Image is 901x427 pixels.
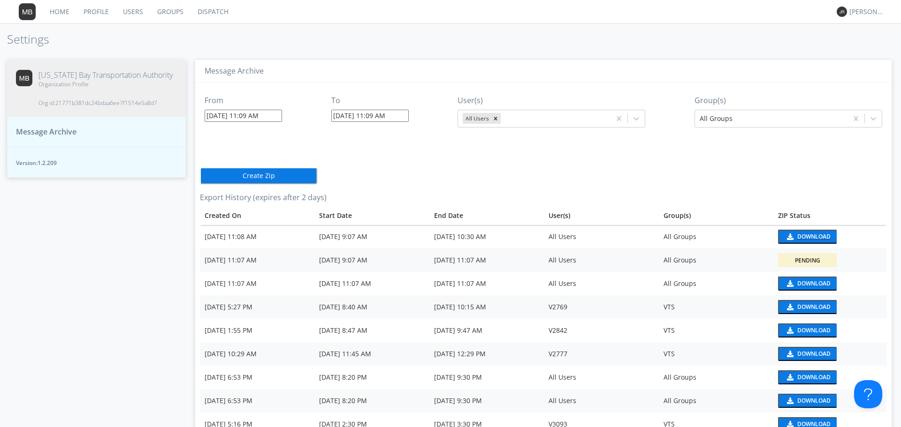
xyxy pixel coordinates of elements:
button: Download [778,277,837,291]
img: download media button [786,304,794,310]
button: Download [778,230,837,244]
th: Toggle SortBy [429,206,544,225]
div: All Users [549,255,654,265]
div: [DATE] 11:07 AM [205,255,310,265]
h3: Message Archive [205,67,882,75]
div: [DATE] 11:07 AM [205,279,310,288]
div: Download [797,398,831,404]
button: Download [778,300,837,314]
div: All Groups [664,279,769,288]
span: Organization Profile [38,80,173,88]
div: [DATE] 11:07 AM [434,255,539,265]
th: Toggle SortBy [773,206,887,225]
div: [DATE] 9:07 AM [319,232,424,241]
div: [DATE] 10:15 AM [434,302,539,312]
div: [DATE] 9:30 PM [434,373,539,382]
div: [DATE] 10:29 AM [205,349,310,359]
div: [DATE] 8:20 PM [319,396,424,405]
th: Toggle SortBy [314,206,429,225]
div: Remove All Users [490,113,501,124]
div: VTS [664,302,769,312]
div: V2769 [549,302,654,312]
img: download media button [786,397,794,404]
div: VTS [664,349,769,359]
div: Download [797,328,831,333]
div: [DATE] 11:07 AM [319,279,424,288]
div: [DATE] 9:47 AM [434,326,539,335]
div: [DATE] 10:30 AM [434,232,539,241]
div: All Users [549,232,654,241]
div: [PERSON_NAME] [849,7,885,16]
div: All Users [463,113,490,124]
div: [DATE] 9:30 PM [434,396,539,405]
div: All Users [549,373,654,382]
h3: To [331,97,409,105]
a: download media buttonDownload [778,394,882,408]
span: Org id: 21771b381dc24bdaa6ee7f1514e5a8d7 [38,99,173,107]
span: [US_STATE] Bay Transportation Authority [38,70,173,81]
button: Download [778,394,837,408]
a: download media buttonDownload [778,323,882,337]
button: Download [778,323,837,337]
button: Create Zip [200,167,317,184]
div: All Groups [664,373,769,382]
div: All Groups [664,232,769,241]
span: Message Archive [16,127,76,137]
div: [DATE] 8:20 PM [319,373,424,382]
div: V2842 [549,326,654,335]
div: All Groups [664,255,769,265]
div: [DATE] 12:29 PM [434,349,539,359]
div: [DATE] 5:27 PM [205,302,310,312]
a: download media buttonDownload [778,347,882,361]
div: Download [797,234,831,240]
div: Download [797,375,831,380]
div: All Users [549,396,654,405]
div: [DATE] 1:55 PM [205,326,310,335]
img: 373638.png [16,70,32,86]
a: download media buttonDownload [778,230,882,244]
button: Version:1.2.209 [7,147,186,178]
div: All Users [549,279,654,288]
img: download media button [786,280,794,287]
div: [DATE] 8:47 AM [319,326,424,335]
div: Download [797,304,831,310]
div: [DATE] 6:53 PM [205,373,310,382]
span: Version: 1.2.209 [16,159,177,167]
div: [DATE] 11:07 AM [434,279,539,288]
div: All Groups [664,396,769,405]
img: 373638.png [19,3,36,20]
h3: User(s) [458,97,645,105]
h3: From [205,97,282,105]
div: [DATE] 9:07 AM [319,255,424,265]
img: 373638.png [837,7,847,17]
a: download media buttonDownload [778,370,882,384]
th: Group(s) [659,206,773,225]
th: Toggle SortBy [200,206,314,225]
button: Download [778,347,837,361]
div: Download [797,281,831,286]
iframe: Toggle Customer Support [854,380,882,408]
button: [US_STATE] Bay Transportation AuthorityOrganization ProfileOrg id:21771b381dc24bdaa6ee7f1514e5a8d7 [7,60,186,117]
div: Download [797,421,831,427]
div: [DATE] 6:53 PM [205,396,310,405]
div: Pending [795,256,820,264]
a: download media buttonDownload [778,300,882,314]
img: download media button [786,233,794,240]
button: Message Archive [7,117,186,147]
div: VTS [664,326,769,335]
div: [DATE] 11:45 AM [319,349,424,359]
h3: Group(s) [695,97,882,105]
img: download media button [786,374,794,381]
img: download media button [786,351,794,357]
img: download media button [786,327,794,334]
h3: Export History (expires after 2 days) [200,194,887,202]
div: V2777 [549,349,654,359]
div: [DATE] 11:08 AM [205,232,310,241]
button: Download [778,370,837,384]
div: [DATE] 8:40 AM [319,302,424,312]
div: Download [797,351,831,357]
th: User(s) [544,206,658,225]
a: download media buttonDownload [778,277,882,291]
